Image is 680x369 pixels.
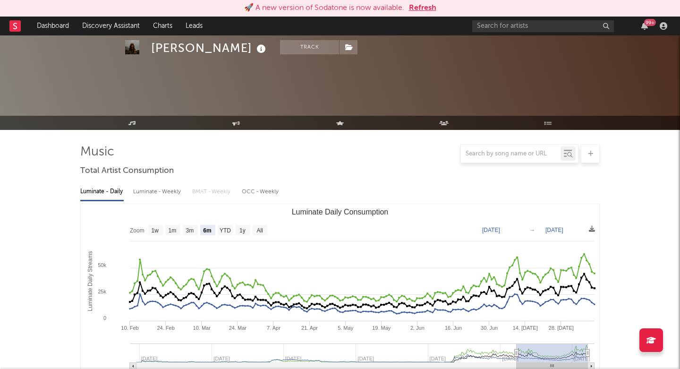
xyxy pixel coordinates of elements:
text: 19. May [372,325,391,331]
input: Search for artists [472,20,614,32]
text: 28. [DATE] [549,325,574,331]
text: YTD [220,227,231,234]
text: 24. Mar [229,325,247,331]
text: [DATE] [482,227,500,233]
text: 7. Apr [267,325,280,331]
div: Luminate - Daily [80,184,124,200]
span: Total Artist Consumption [80,165,174,177]
a: Discovery Assistant [76,17,146,35]
div: 🚀 A new version of Sodatone is now available. [244,2,404,14]
text: 3m [186,227,194,234]
text: Luminate Daily Streams [87,251,93,311]
text: 6m [203,227,211,234]
text: All [256,227,263,234]
text: 50k [98,262,106,268]
text: 16. Jun [445,325,462,331]
text: [DATE] [574,356,590,361]
a: Leads [179,17,209,35]
a: Charts [146,17,179,35]
text: 14. [DATE] [513,325,538,331]
text: 25k [98,289,106,294]
text: 24. Feb [157,325,174,331]
text: [DATE] [545,227,563,233]
button: Refresh [409,2,436,14]
div: Luminate - Weekly [133,184,183,200]
text: 21. Apr [301,325,318,331]
div: [PERSON_NAME] [151,40,268,56]
text: 30. Jun [481,325,498,331]
text: Zoom [130,227,144,234]
input: Search by song name or URL [461,150,561,158]
text: 10. Feb [121,325,138,331]
text: 5. May [338,325,354,331]
text: 2. Jun [410,325,425,331]
button: 99+ [641,22,648,30]
a: Dashboard [30,17,76,35]
button: Track [280,40,339,54]
text: 1y [239,227,246,234]
text: 1m [169,227,177,234]
text: 0 [103,315,106,321]
div: 99 + [644,19,656,26]
text: → [529,227,535,233]
div: OCC - Weekly [242,184,280,200]
text: 10. Mar [193,325,211,331]
text: Luminate Daily Consumption [292,208,389,216]
text: 1w [152,227,159,234]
